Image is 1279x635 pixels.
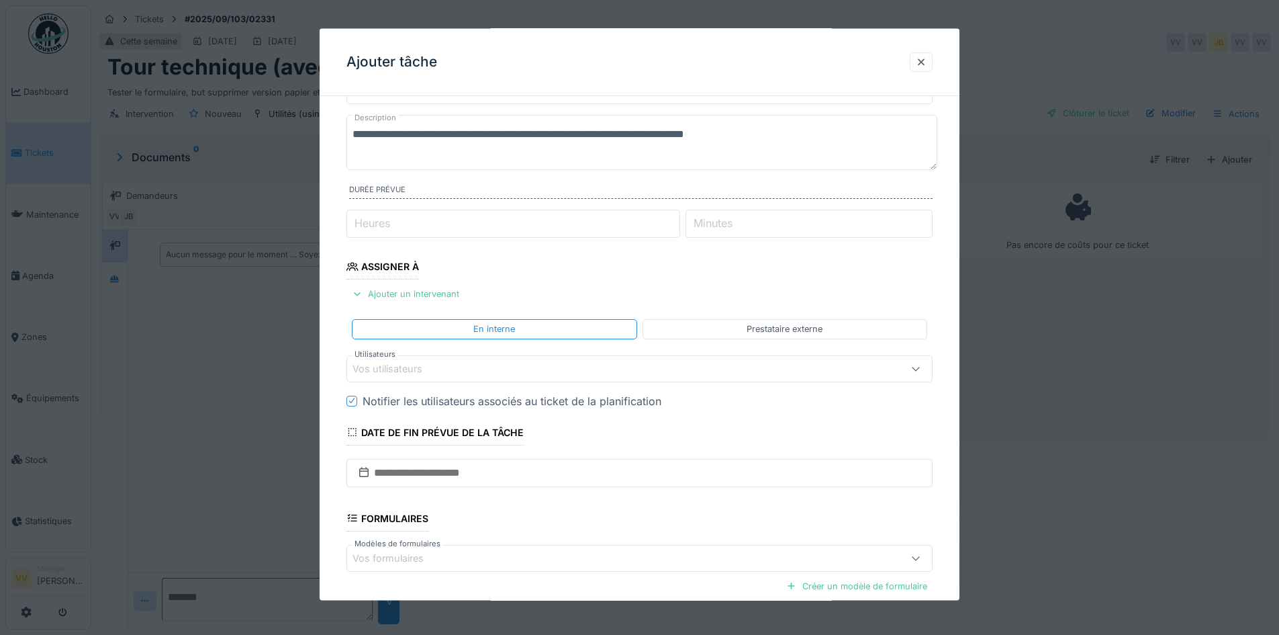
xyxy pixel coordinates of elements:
div: Ajouter un intervenant [346,285,465,303]
label: Durée prévue [349,184,933,199]
div: Créer un modèle de formulaire [781,577,933,595]
label: Description [352,110,399,126]
div: Vos formulaires [352,551,442,566]
div: Assigner à [346,257,419,280]
label: Heures [352,215,393,231]
label: Modèles de formulaires [352,538,443,549]
div: Formulaires [346,508,428,531]
div: Notifier les utilisateurs associés au ticket de la planification [363,392,661,409]
label: Utilisateurs [352,348,398,359]
div: Vos utilisateurs [352,361,441,376]
label: Minutes [691,215,735,231]
div: En interne [473,323,515,335]
div: Prestataire externe [747,323,822,335]
h3: Ajouter tâche [346,54,437,71]
div: Date de fin prévue de la tâche [346,422,524,445]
